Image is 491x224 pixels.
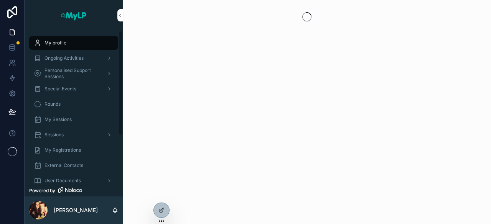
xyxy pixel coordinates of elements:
a: My profile [29,36,118,50]
a: My Registrations [29,143,118,157]
a: External Contacts [29,159,118,172]
a: Powered by [25,185,123,196]
img: App logo [60,9,87,21]
span: Powered by [29,188,55,194]
a: Sessions [29,128,118,142]
p: [PERSON_NAME] [54,206,98,214]
span: User Documents [44,178,81,184]
a: User Documents [29,174,118,188]
a: Personalised Support Sessions [29,67,118,80]
span: Rounds [44,101,61,107]
a: My Sessions [29,113,118,126]
span: My Sessions [44,116,72,123]
span: My Registrations [44,147,81,153]
span: Personalised Support Sessions [44,67,101,80]
span: Special Events [44,86,76,92]
div: scrollable content [25,31,123,185]
a: Ongoing Activities [29,51,118,65]
a: Special Events [29,82,118,96]
span: External Contacts [44,162,83,168]
span: Sessions [44,132,64,138]
a: Rounds [29,97,118,111]
span: Ongoing Activities [44,55,84,61]
span: My profile [44,40,66,46]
